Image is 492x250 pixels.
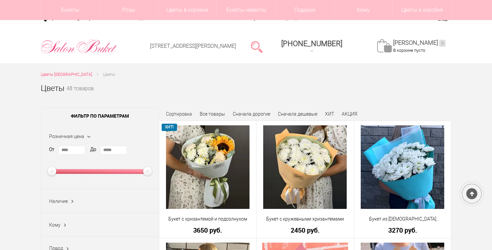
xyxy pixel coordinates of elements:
[277,37,346,56] a: [PHONE_NUMBER]
[103,72,115,77] span: Цветы
[261,216,349,223] a: Букет с кружевными хризантемами
[278,111,317,117] a: Сначала дешевые
[49,222,60,228] span: Кому
[393,48,425,53] span: В корзине пусто
[233,111,270,117] a: Сначала дорогие
[166,125,250,209] img: Букет с хризантемой и подсолнухом
[358,216,447,223] a: Букет из [DEMOGRAPHIC_DATA] кустовых
[281,39,342,48] span: [PHONE_NUMBER]
[66,86,94,102] small: 48 товаров
[263,125,347,209] img: Букет с кружевными хризантемами
[164,216,252,223] a: Букет с хризантемой и подсолнухом
[439,40,446,47] ins: 0
[166,111,192,117] span: Сортировка
[41,108,159,124] span: Фильтр по параметрам
[49,146,54,153] label: От
[261,227,349,234] a: 2450 руб.
[200,111,225,117] a: Все товары
[49,134,84,139] span: Розничная цена
[325,111,334,117] a: ХИТ
[164,227,252,234] a: 3650 руб.
[150,43,236,49] a: [STREET_ADDRESS][PERSON_NAME]
[41,71,92,78] a: Цветы [GEOGRAPHIC_DATA]
[342,111,357,117] a: АКЦИЯ
[49,199,68,204] span: Наличие
[358,227,447,234] a: 3270 руб.
[41,82,64,94] h1: Цветы
[361,125,444,209] img: Букет из хризантем кустовых
[41,72,92,77] span: Цветы [GEOGRAPHIC_DATA]
[90,146,96,153] label: До
[41,38,117,55] img: Цветы Нижний Новгород
[393,39,446,47] a: [PERSON_NAME]
[162,124,177,131] span: ХИТ!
